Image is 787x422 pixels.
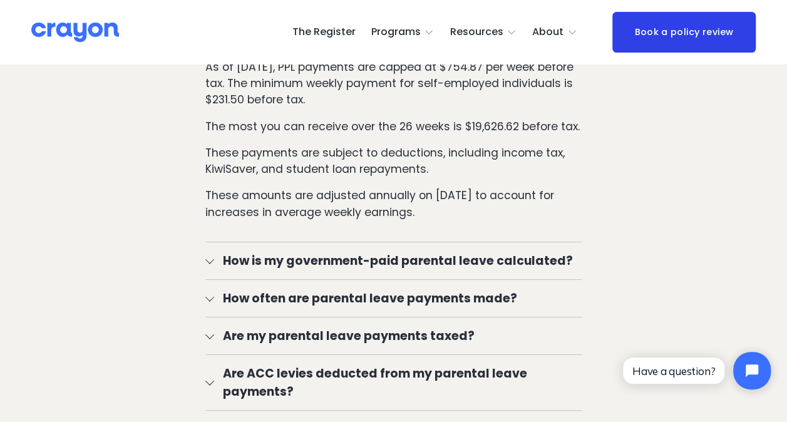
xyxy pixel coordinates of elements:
span: Programs [371,23,421,41]
span: How often are parental leave payments made? [214,289,582,307]
p: These amounts are adjusted annually on [DATE] to account for increases in average weekly earnings. [205,187,582,220]
a: folder dropdown [371,23,435,43]
button: How often are parental leave payments made? [205,280,582,317]
img: Crayon [31,21,119,43]
button: How is my government-paid parental leave calculated? [205,242,582,279]
span: Are ACC levies deducted from my parental leave payments? [214,364,582,401]
span: Resources [450,23,503,41]
p: These payments are subject to deductions, including income tax, KiwiSaver, and student loan repay... [205,145,582,178]
a: Book a policy review [612,12,755,53]
p: The most you can receive over the 26 weeks is $19,626.62 before tax. [205,118,582,135]
span: Are my parental leave payments taxed? [214,327,582,345]
a: The Register [292,23,356,43]
button: Are my parental leave payments taxed? [205,317,582,354]
button: Are ACC levies deducted from my parental leave payments? [205,355,582,410]
a: folder dropdown [532,23,577,43]
span: How is my government-paid parental leave calculated? [214,252,582,270]
p: As of [DATE], PPL payments are capped at $754.87 per week before tax. The minimum weekly payment ... [205,59,582,108]
a: folder dropdown [450,23,517,43]
iframe: Tidio Chat [612,341,781,400]
span: About [532,23,563,41]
